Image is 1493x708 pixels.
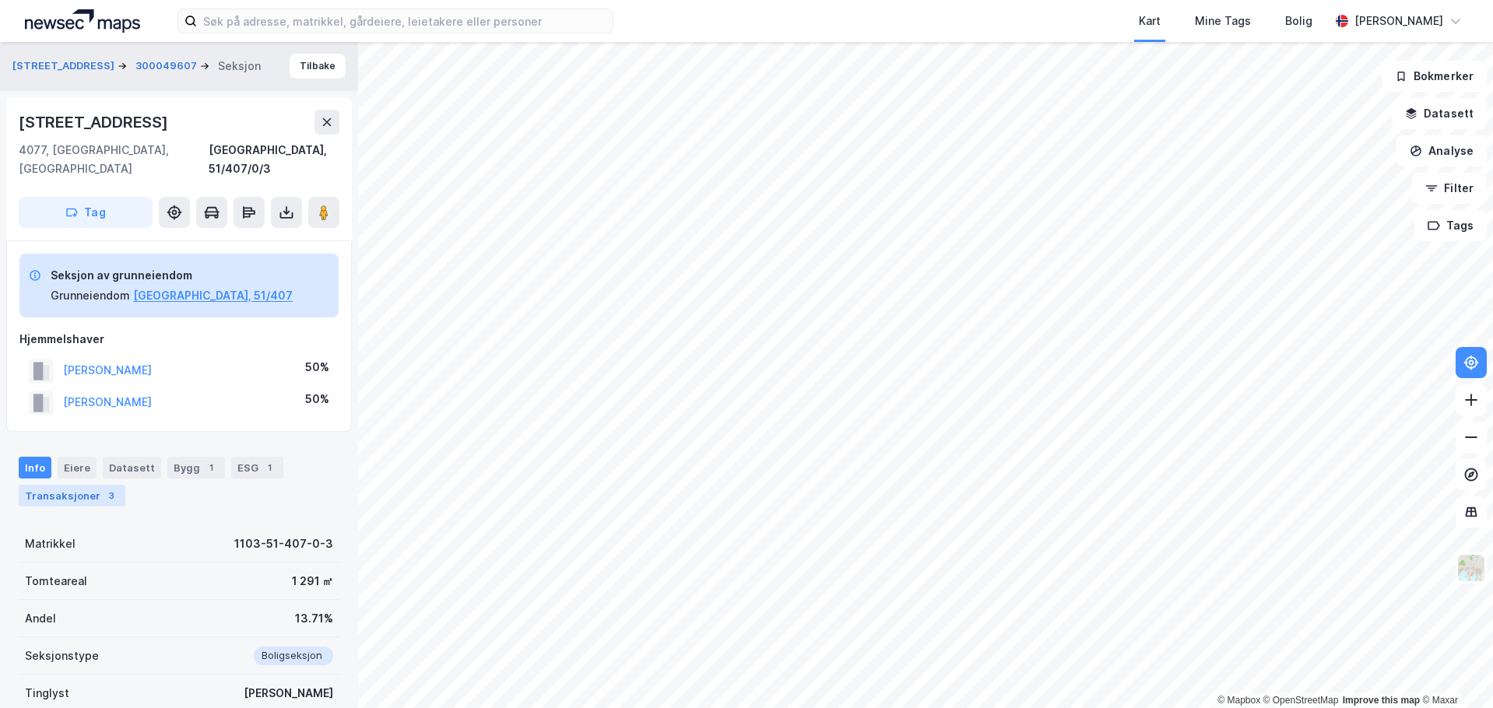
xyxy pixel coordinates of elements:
[305,390,329,408] div: 50%
[234,535,333,553] div: 1103-51-407-0-3
[1396,135,1487,166] button: Analyse
[1415,633,1493,708] iframe: Chat Widget
[231,457,283,478] div: ESG
[1392,98,1487,129] button: Datasett
[290,54,346,79] button: Tilbake
[1217,695,1260,706] a: Mapbox
[19,330,339,349] div: Hjemmelshaver
[197,9,613,33] input: Søk på adresse, matrikkel, gårdeiere, leietakere eller personer
[292,572,333,591] div: 1 291 ㎡
[1414,210,1487,241] button: Tags
[1263,695,1339,706] a: OpenStreetMap
[167,457,225,478] div: Bygg
[19,197,153,228] button: Tag
[305,358,329,377] div: 50%
[295,609,333,628] div: 13.71%
[12,58,118,74] button: [STREET_ADDRESS]
[1195,12,1251,30] div: Mine Tags
[1415,633,1493,708] div: Kontrollprogram for chat
[25,572,87,591] div: Tomteareal
[1354,12,1443,30] div: [PERSON_NAME]
[19,110,171,135] div: [STREET_ADDRESS]
[133,286,293,305] button: [GEOGRAPHIC_DATA], 51/407
[218,57,261,75] div: Seksjon
[104,488,119,503] div: 3
[1343,695,1420,706] a: Improve this map
[51,266,293,285] div: Seksjon av grunneiendom
[25,647,99,665] div: Seksjonstype
[58,457,97,478] div: Eiere
[1412,173,1487,204] button: Filter
[209,141,339,178] div: [GEOGRAPHIC_DATA], 51/407/0/3
[25,609,56,628] div: Andel
[19,141,209,178] div: 4077, [GEOGRAPHIC_DATA], [GEOGRAPHIC_DATA]
[1382,61,1487,92] button: Bokmerker
[51,286,130,305] div: Grunneiendom
[103,457,161,478] div: Datasett
[25,9,140,33] img: logo.a4113a55bc3d86da70a041830d287a7e.svg
[244,684,333,703] div: [PERSON_NAME]
[203,460,219,475] div: 1
[19,457,51,478] div: Info
[1456,553,1486,583] img: Z
[262,460,277,475] div: 1
[19,485,125,506] div: Transaksjoner
[1285,12,1312,30] div: Bolig
[135,58,200,74] button: 300049607
[25,535,76,553] div: Matrikkel
[1139,12,1161,30] div: Kart
[25,684,69,703] div: Tinglyst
